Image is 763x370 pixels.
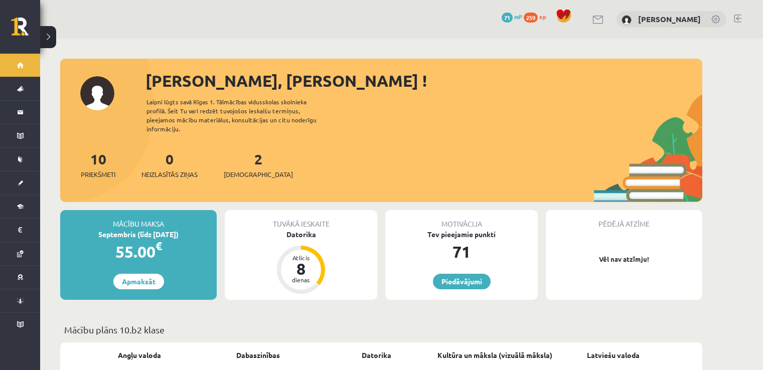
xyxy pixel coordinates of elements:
[141,169,198,179] span: Neizlasītās ziņas
[64,323,698,336] p: Mācību plāns 10.b2 klase
[60,240,217,264] div: 55.00
[81,150,115,179] a: 10Priekšmeti
[524,13,551,21] a: 259 xp
[385,240,538,264] div: 71
[224,150,293,179] a: 2[DEMOGRAPHIC_DATA]
[514,13,522,21] span: mP
[225,229,377,240] div: Datorika
[362,350,391,360] a: Datorika
[524,13,538,23] span: 259
[546,210,702,229] div: Pēdējā atzīme
[539,13,546,21] span: xp
[622,15,632,25] img: Artūrs Reinis Valters
[225,229,377,295] a: Datorika Atlicis 8 dienas
[502,13,513,23] span: 71
[225,210,377,229] div: Tuvākā ieskaite
[118,350,161,360] a: Angļu valoda
[638,14,701,24] a: [PERSON_NAME]
[113,274,164,289] a: Apmaksāt
[141,150,198,179] a: 0Neizlasītās ziņas
[224,169,293,179] span: [DEMOGRAPHIC_DATA]
[156,239,162,253] span: €
[385,210,538,229] div: Motivācija
[286,255,316,261] div: Atlicis
[81,169,115,179] span: Priekšmeti
[385,229,538,240] div: Tev pieejamie punkti
[146,97,334,133] div: Laipni lūgts savā Rīgas 1. Tālmācības vidusskolas skolnieka profilā. Šeit Tu vari redzēt tuvojošo...
[587,350,640,360] a: Latviešu valoda
[60,229,217,240] div: Septembris (līdz [DATE])
[437,350,552,360] a: Kultūra un māksla (vizuālā māksla)
[60,210,217,229] div: Mācību maksa
[145,69,702,93] div: [PERSON_NAME], [PERSON_NAME] !
[236,350,280,360] a: Dabaszinības
[433,274,491,289] a: Piedāvājumi
[551,254,697,264] p: Vēl nav atzīmju!
[502,13,522,21] a: 71 mP
[286,277,316,283] div: dienas
[11,18,40,43] a: Rīgas 1. Tālmācības vidusskola
[286,261,316,277] div: 8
